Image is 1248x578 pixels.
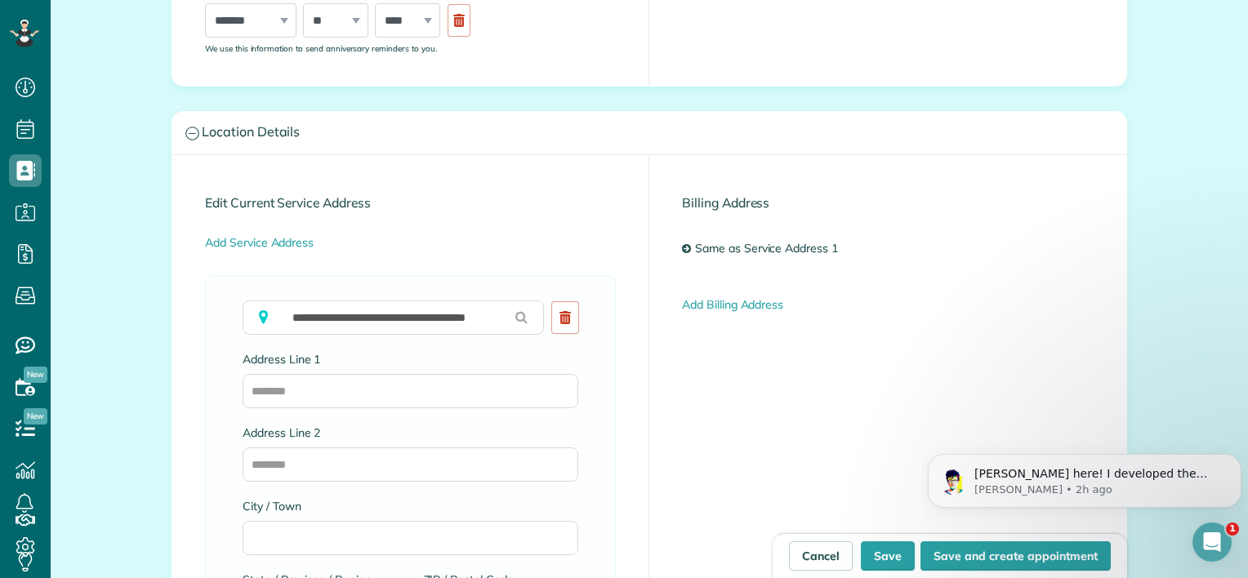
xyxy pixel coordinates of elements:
span: New [24,367,47,383]
span: New [24,408,47,425]
h4: Billing Address [682,196,1094,210]
label: Address Line 2 [243,425,578,441]
h4: Edit Current Service Address [205,196,616,210]
iframe: Intercom live chat [1192,522,1232,562]
a: Cancel [789,541,853,571]
label: City / Town [243,498,578,514]
a: Location Details [172,112,1126,153]
a: Same as Service Address 1 [691,234,850,264]
label: Address Line 1 [243,351,578,367]
iframe: Intercom notifications message [921,420,1248,534]
a: Add Billing Address [682,297,783,312]
a: Add Service Address [205,235,314,250]
span: 1 [1226,522,1239,536]
sub: We use this information to send anniversary reminders to you. [205,43,437,53]
button: Save and create appointment [920,541,1111,571]
button: Save [861,541,915,571]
